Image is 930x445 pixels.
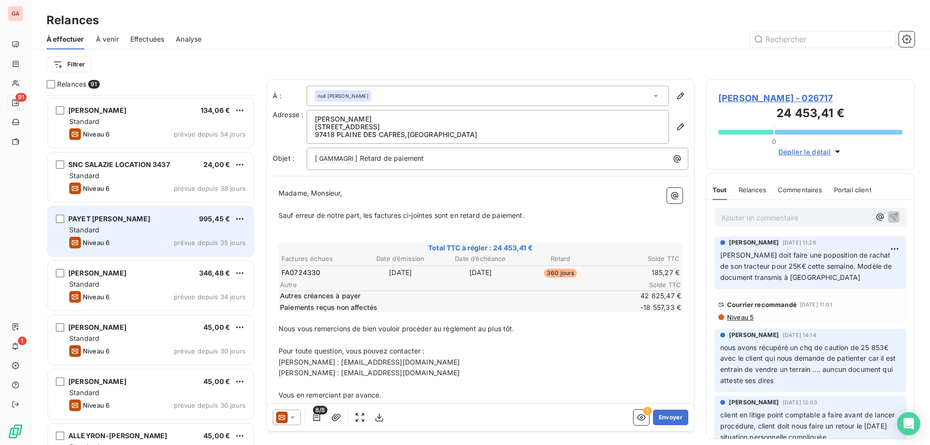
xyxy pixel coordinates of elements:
span: Niveau 5 [726,313,754,321]
span: Niveau 6 [83,401,109,409]
div: Open Intercom Messenger [897,412,920,435]
th: Retard [521,254,600,264]
span: Standard [69,388,99,397]
span: Solde TTC [623,281,681,289]
span: 91 [88,80,99,89]
span: Total TTC à régler : 24 453,41 € [280,243,681,253]
span: null [PERSON_NAME] [318,92,369,99]
span: Niveau 6 [83,293,109,301]
span: 8/8 [313,406,327,414]
span: [PERSON_NAME] - 026717 [718,92,902,105]
span: [DATE] 11:01 [800,302,832,307]
span: 91 [15,93,27,102]
span: Nous vous remercions de bien vouloir procéder au règlement au plus tôt. [279,324,514,333]
span: [PERSON_NAME] doit faire une poposition de rachat de son tracteur pour 25K€ cette semaine. Modèle... [720,251,894,281]
span: Sauf erreur de notre part, les factures ci-jointes sont en retard de paiement. [279,211,525,219]
span: prévue depuis 35 jours [174,239,246,246]
span: 45,00 € [203,323,230,331]
span: [DATE] 12:03 [783,399,817,405]
span: FA0724330 [281,268,320,277]
th: Date d’émission [361,254,440,264]
span: Autres créances à payer [280,291,621,301]
label: À : [273,91,307,101]
button: Déplier le détail [775,146,846,157]
div: GA [8,6,23,21]
span: Objet : [273,154,294,162]
span: nous avons récupéré un chq de caution de 25 853€ avec le client qui nous demande de patienter car... [720,343,898,385]
span: -18 557,33 € [623,303,681,312]
th: Date d’échéance [441,254,520,264]
span: prévue depuis 54 jours [174,130,246,138]
span: prévue depuis 38 jours [174,184,246,192]
input: Rechercher [750,31,895,47]
span: Autre [280,281,623,289]
span: [DATE] 11:26 [783,240,816,246]
span: 134,06 € [201,106,230,114]
span: [DATE] 14:14 [783,332,816,338]
span: Standard [69,117,99,125]
h3: Relances [46,12,99,29]
span: Standard [69,171,99,180]
span: Déplier le détail [778,147,831,157]
span: À effectuer [46,34,84,44]
span: 45,00 € [203,431,230,440]
span: [PERSON_NAME] [68,377,126,385]
span: 0 [772,138,776,145]
th: Factures échues [281,254,360,264]
span: 1 [18,337,27,345]
p: [PERSON_NAME] [315,115,661,123]
span: [ [315,154,317,162]
img: Logo LeanPay [8,424,23,439]
span: 24,00 € [203,160,230,169]
span: SNC SALAZIE LOCATION 3437 [68,160,170,169]
span: Courrier recommandé [727,301,797,308]
span: Niveau 6 [83,347,109,355]
span: Paiements reçus non affectés [280,303,621,312]
span: Tout [713,186,727,194]
span: [PERSON_NAME] [68,323,126,331]
span: prévue depuis 30 jours [174,347,246,355]
span: [PERSON_NAME] [729,331,779,339]
span: Standard [69,226,99,234]
span: Standard [69,334,99,342]
span: Niveau 6 [83,130,109,138]
span: À venir [96,34,119,44]
span: prévue depuis 30 jours [174,401,246,409]
span: [PERSON_NAME] [68,106,126,114]
td: 185,27 € [601,267,680,278]
span: Relances [57,79,86,89]
span: Relances [739,186,766,194]
span: prévue depuis 34 jours [174,293,246,301]
p: 97418 PLAINE DES CAFRES , [GEOGRAPHIC_DATA] [315,131,661,138]
button: Envoyer [653,410,688,425]
span: [PERSON_NAME] [68,269,126,277]
div: grid [46,95,255,445]
span: 346,48 € [199,269,230,277]
span: GAMMAGRI [318,153,355,165]
td: [DATE] [441,267,520,278]
button: Filtrer [46,57,91,72]
span: Commentaires [778,186,822,194]
span: PAYET [PERSON_NAME] [68,215,150,223]
span: [PERSON_NAME] : [EMAIL_ADDRESS][DOMAIN_NAME] [279,368,460,377]
span: 995,45 € [199,215,230,223]
span: Niveau 6 [83,239,109,246]
h3: 24 453,41 € [718,105,902,124]
span: Madame, Monsieur, [279,189,342,197]
span: client en litige point comptable a faire avant de lancer procédure, client doit nous faire un ret... [720,411,897,441]
span: 360 jours [544,269,577,277]
span: [PERSON_NAME] [729,398,779,407]
span: [PERSON_NAME] : [EMAIL_ADDRESS][DOMAIN_NAME] [279,358,460,366]
span: Niveau 6 [83,184,109,192]
td: [DATE] [361,267,440,278]
p: [STREET_ADDRESS] [315,123,661,131]
span: Standard [69,280,99,288]
th: Solde TTC [601,254,680,264]
span: Vous en remerciant par avance. [279,391,382,399]
span: Analyse [176,34,201,44]
span: ALLEYRON-[PERSON_NAME] [68,431,167,440]
span: Effectuées [130,34,165,44]
span: 42 825,47 € [623,291,681,301]
span: Adresse : [273,110,303,119]
span: Pour toute question, vous pouvez contacter : [279,347,425,355]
